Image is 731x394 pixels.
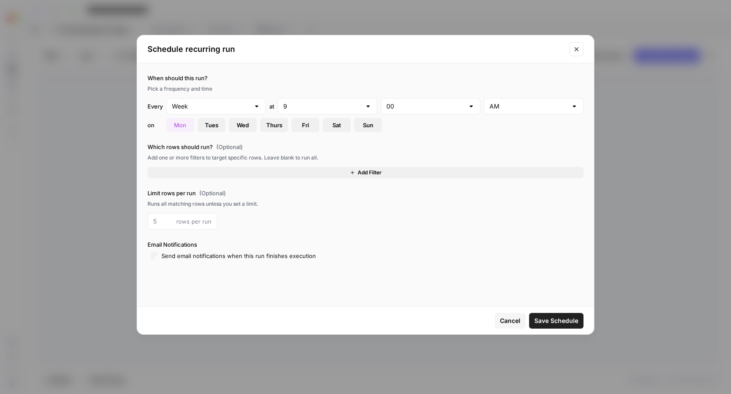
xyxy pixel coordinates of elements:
div: Pick a frequency and time [148,85,583,93]
button: Mon [166,118,194,132]
button: Close modal [570,42,583,56]
span: (Optional) [199,189,226,197]
input: 5 [153,217,173,226]
input: 00 [386,102,464,111]
button: Cancel [495,313,526,329]
span: Thurs [266,121,282,129]
button: Save Schedule [529,313,583,329]
button: Add Filter [148,167,583,178]
button: Tues [198,118,225,132]
h2: Schedule recurring run [148,43,564,55]
label: Email Notifications [148,240,583,249]
span: Mon [174,121,186,129]
div: on [148,121,163,129]
input: Week [172,102,250,111]
span: rows per run [176,217,211,226]
div: Send email notifications when this run finishes execution [161,251,316,260]
button: Fri [292,118,319,132]
span: Sun [363,121,373,129]
button: Thurs [260,118,288,132]
span: Add Filter [358,169,382,177]
label: Which rows should run? [148,143,583,151]
div: Every [148,102,163,111]
span: Tues [205,121,218,129]
span: Cancel [500,316,520,325]
button: Sat [323,118,351,132]
div: Add one or more filters to target specific rows. Leave blank to run all. [148,154,583,162]
span: Save Schedule [534,316,578,325]
label: Limit rows per run [148,189,583,197]
input: Send email notifications when this run finishes execution [151,252,158,259]
button: Wed [229,118,257,132]
span: Wed [237,121,249,129]
span: (Optional) [216,143,243,151]
input: 9 [283,102,361,111]
span: Sat [332,121,341,129]
label: When should this run? [148,74,583,82]
div: Runs all matching rows unless you set a limit. [148,200,583,208]
input: AM [490,102,567,111]
span: Fri [302,121,309,129]
div: at [269,102,274,111]
button: Sun [354,118,382,132]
